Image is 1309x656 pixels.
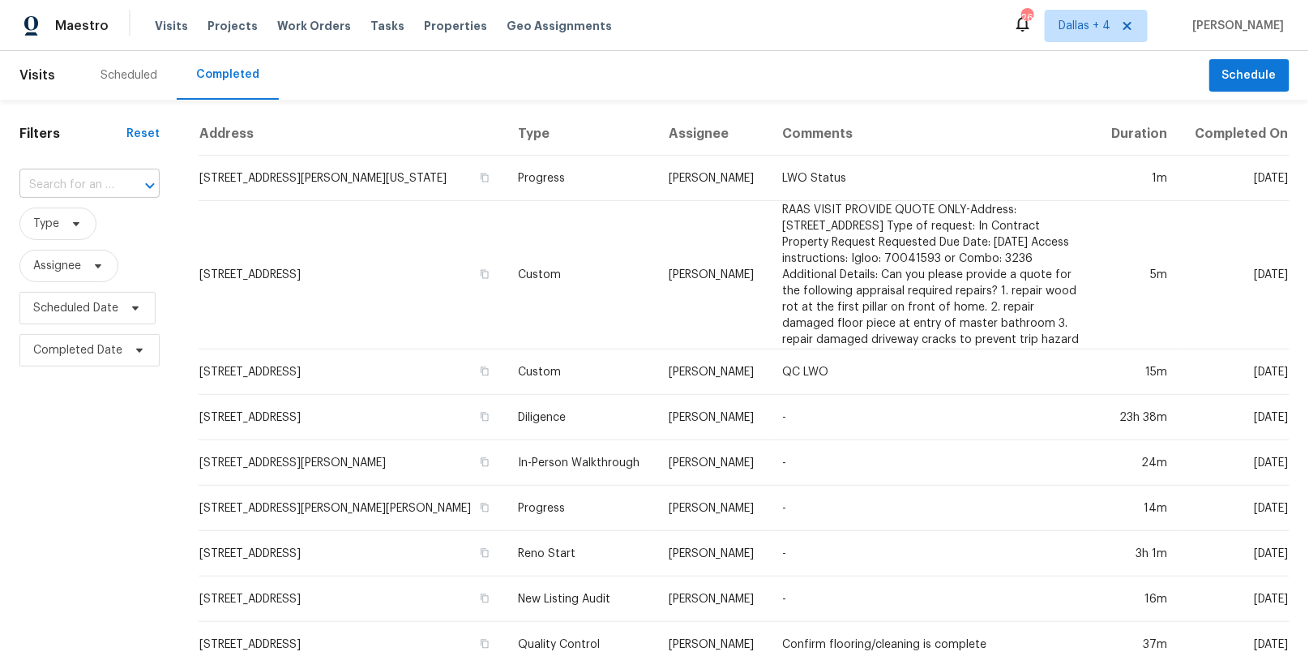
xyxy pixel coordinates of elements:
[199,440,505,486] td: [STREET_ADDRESS][PERSON_NAME]
[656,440,769,486] td: [PERSON_NAME]
[769,531,1097,577] td: -
[199,577,505,622] td: [STREET_ADDRESS]
[477,409,492,424] button: Copy Address
[199,201,505,349] td: [STREET_ADDRESS]
[1097,486,1180,531] td: 14m
[1222,66,1277,86] span: Schedule
[1021,10,1033,26] div: 265
[101,67,157,84] div: Scheduled
[199,395,505,440] td: [STREET_ADDRESS]
[33,342,122,358] span: Completed Date
[126,126,160,142] div: Reset
[1097,577,1180,622] td: 16m
[19,58,55,93] span: Visits
[199,349,505,395] td: [STREET_ADDRESS]
[277,18,351,34] span: Work Orders
[33,300,118,316] span: Scheduled Date
[1097,531,1180,577] td: 3h 1m
[1180,440,1290,486] td: [DATE]
[505,486,656,531] td: Progress
[769,113,1097,156] th: Comments
[1180,531,1290,577] td: [DATE]
[769,395,1097,440] td: -
[1180,201,1290,349] td: [DATE]
[199,156,505,201] td: [STREET_ADDRESS][PERSON_NAME][US_STATE]
[769,577,1097,622] td: -
[424,18,487,34] span: Properties
[477,546,492,560] button: Copy Address
[656,395,769,440] td: [PERSON_NAME]
[1180,113,1290,156] th: Completed On
[505,156,656,201] td: Progress
[1097,156,1180,201] td: 1m
[477,455,492,469] button: Copy Address
[19,126,126,142] h1: Filters
[656,113,769,156] th: Assignee
[505,531,656,577] td: Reno Start
[656,531,769,577] td: [PERSON_NAME]
[769,201,1097,349] td: RAAS VISIT PROVIDE QUOTE ONLY-Address: [STREET_ADDRESS] Type of request: In Contract Property Req...
[155,18,188,34] span: Visits
[1180,349,1290,395] td: [DATE]
[1180,156,1290,201] td: [DATE]
[196,66,259,83] div: Completed
[477,500,492,515] button: Copy Address
[1097,440,1180,486] td: 24m
[199,113,505,156] th: Address
[477,364,492,379] button: Copy Address
[507,18,612,34] span: Geo Assignments
[505,201,656,349] td: Custom
[656,349,769,395] td: [PERSON_NAME]
[207,18,258,34] span: Projects
[769,156,1097,201] td: LWO Status
[1059,18,1110,34] span: Dallas + 4
[505,440,656,486] td: In-Person Walkthrough
[370,20,404,32] span: Tasks
[1180,577,1290,622] td: [DATE]
[139,174,161,197] button: Open
[656,201,769,349] td: [PERSON_NAME]
[505,577,656,622] td: New Listing Audit
[477,591,492,606] button: Copy Address
[1097,395,1180,440] td: 23h 38m
[33,216,59,232] span: Type
[199,531,505,577] td: [STREET_ADDRESS]
[1209,59,1290,92] button: Schedule
[199,486,505,531] td: [STREET_ADDRESS][PERSON_NAME][PERSON_NAME]
[1097,349,1180,395] td: 15m
[505,395,656,440] td: Diligence
[1187,18,1285,34] span: [PERSON_NAME]
[656,486,769,531] td: [PERSON_NAME]
[769,486,1097,531] td: -
[505,113,656,156] th: Type
[1097,113,1180,156] th: Duration
[477,170,492,185] button: Copy Address
[1180,486,1290,531] td: [DATE]
[477,637,492,651] button: Copy Address
[1180,395,1290,440] td: [DATE]
[19,173,114,198] input: Search for an address...
[505,349,656,395] td: Custom
[33,258,81,274] span: Assignee
[656,577,769,622] td: [PERSON_NAME]
[769,349,1097,395] td: QC LWO
[477,267,492,281] button: Copy Address
[1097,201,1180,349] td: 5m
[656,156,769,201] td: [PERSON_NAME]
[55,18,109,34] span: Maestro
[769,440,1097,486] td: -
